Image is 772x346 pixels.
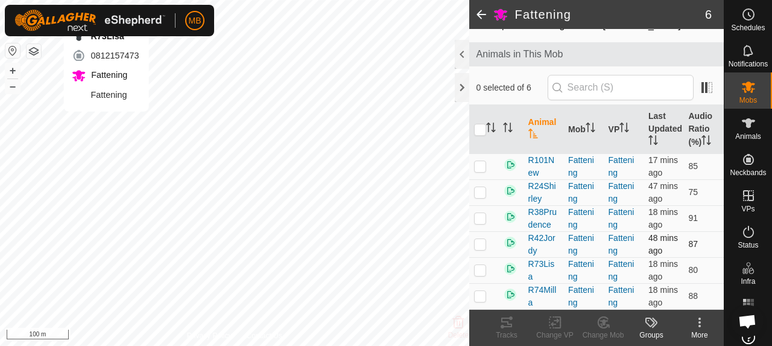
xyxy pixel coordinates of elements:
[648,285,678,307] span: 14 Oct 2025, 1:03 pm
[503,184,517,198] img: returning on
[548,75,694,100] input: Search (S)
[71,88,139,102] div: Fattening
[568,180,598,205] div: Fattening
[5,63,20,78] button: +
[648,181,678,203] span: 14 Oct 2025, 12:33 pm
[733,314,763,321] span: Heatmap
[528,206,558,231] span: R38Prudence
[609,155,634,178] a: Fattening
[515,7,705,22] h2: Fattening
[739,97,757,104] span: Mobs
[701,137,711,147] p-sorticon: Activate to sort
[609,285,634,307] a: Fattening
[741,278,755,285] span: Infra
[5,43,20,58] button: Reset Map
[586,124,595,134] p-sorticon: Activate to sort
[528,154,558,179] span: R101New
[688,265,698,275] span: 80
[189,14,201,27] span: MB
[644,105,683,154] th: Last Updated
[609,233,634,255] a: Fattening
[524,105,563,154] th: Animal
[735,133,761,140] span: Animals
[683,105,724,154] th: Audio Ratio (%)
[648,233,678,255] span: 14 Oct 2025, 12:32 pm
[503,210,517,224] img: returning on
[503,158,517,172] img: returning on
[741,205,755,213] span: VPs
[528,284,558,309] span: R74Milla
[568,154,598,179] div: Fattening
[482,330,531,341] div: Tracks
[609,259,634,281] a: Fattening
[627,330,675,341] div: Groups
[27,44,41,59] button: Map Layers
[71,29,139,43] div: R73Lisa
[688,213,698,223] span: 91
[187,330,232,341] a: Privacy Policy
[688,239,698,249] span: 87
[731,305,764,338] div: Open chat
[503,124,513,134] p-sorticon: Activate to sort
[503,261,517,276] img: returning on
[14,10,165,31] img: Gallagher Logo
[568,258,598,283] div: Fattening
[568,206,598,231] div: Fattening
[738,242,758,249] span: Status
[648,259,678,281] span: 14 Oct 2025, 1:03 pm
[476,47,717,62] span: Animals in This Mob
[609,207,634,229] a: Fattening
[579,330,627,341] div: Change Mob
[476,82,548,94] span: 0 selected of 6
[5,79,20,94] button: –
[528,180,558,205] span: R24Shirley
[528,232,558,257] span: R42Jordy
[528,130,538,140] p-sorticon: Activate to sort
[568,284,598,309] div: Fattening
[730,169,766,176] span: Neckbands
[503,287,517,302] img: returning on
[604,105,644,154] th: VP
[731,24,765,31] span: Schedules
[688,161,698,171] span: 85
[675,330,724,341] div: More
[729,60,768,68] span: Notifications
[609,181,634,203] a: Fattening
[648,155,678,178] span: 14 Oct 2025, 1:03 pm
[648,137,658,147] p-sorticon: Activate to sort
[486,124,496,134] p-sorticon: Activate to sort
[619,124,629,134] p-sorticon: Activate to sort
[246,330,282,341] a: Contact Us
[531,330,579,341] div: Change VP
[568,232,598,257] div: Fattening
[688,187,698,197] span: 75
[563,105,603,154] th: Mob
[528,258,558,283] span: R73Lisa
[648,207,678,229] span: 14 Oct 2025, 1:03 pm
[503,235,517,250] img: returning on
[88,70,127,80] span: Fattening
[688,291,698,301] span: 88
[705,5,712,24] span: 6
[71,48,139,63] div: 0812157473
